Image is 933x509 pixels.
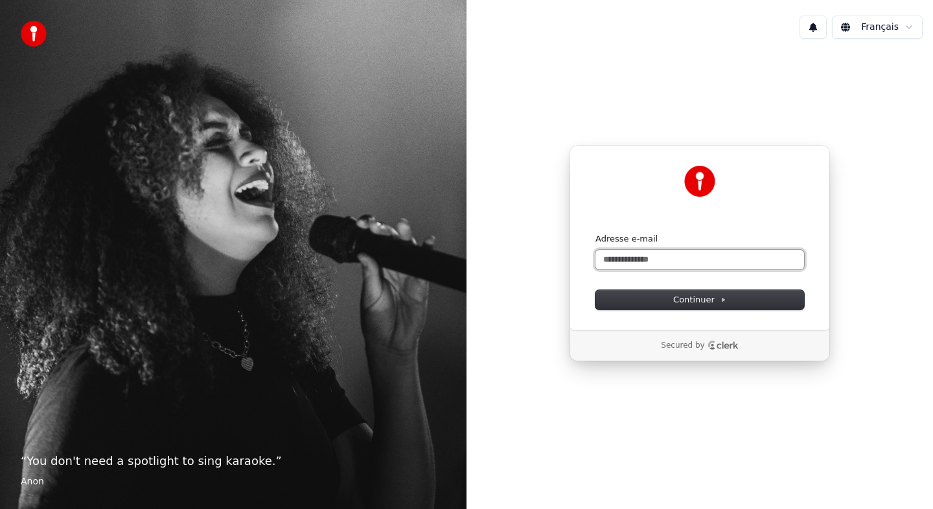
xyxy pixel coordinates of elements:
p: “ You don't need a spotlight to sing karaoke. ” [21,452,446,470]
img: youka [21,21,47,47]
span: Continuer [673,294,726,306]
p: Secured by [661,341,704,351]
label: Adresse e-mail [595,233,658,245]
footer: Anon [21,475,446,488]
a: Clerk logo [708,341,739,350]
button: Continuer [595,290,804,310]
img: Youka [684,166,715,197]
